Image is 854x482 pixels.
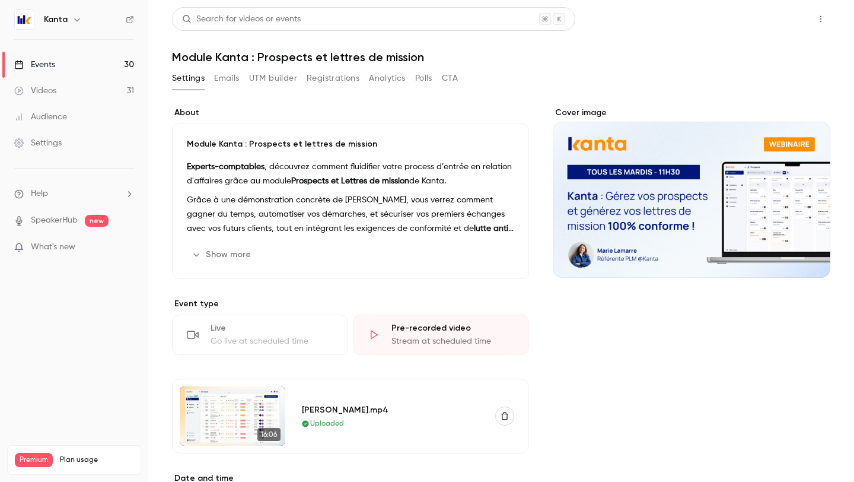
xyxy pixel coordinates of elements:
[14,188,134,200] li: help-dropdown-opener
[369,69,406,88] button: Analytics
[172,50,830,64] h1: Module Kanta : Prospects et lettres de mission
[14,59,55,71] div: Events
[85,215,109,227] span: new
[172,315,348,355] div: LiveGo live at scheduled time
[15,10,34,29] img: Kanta
[14,85,56,97] div: Videos
[31,214,78,227] a: SpeakerHub
[187,160,514,188] p: , découvrez comment fluidifier votre process d’entrée en relation d'affaires grâce au module de K...
[211,322,333,334] div: Live
[14,111,67,123] div: Audience
[302,404,481,416] div: [PERSON_NAME].mp4
[120,242,134,253] iframe: Noticeable Trigger
[353,315,529,355] div: Pre-recorded videoStream at scheduled time
[391,322,514,334] div: Pre-recorded video
[187,245,258,264] button: Show more
[257,428,281,441] span: 16:06
[44,14,68,26] h6: Kanta
[307,69,359,88] button: Registrations
[172,298,529,310] p: Event type
[187,138,514,150] p: Module Kanta : Prospects et lettres de mission
[187,193,514,236] p: Grâce à une démonstration concrète de [PERSON_NAME], vous verrez comment gagner du temps, automat...
[310,418,344,429] span: Uploaded
[553,107,830,278] section: Cover image
[60,455,133,465] span: Plan usage
[31,188,48,200] span: Help
[291,177,409,185] strong: Prospects et Lettres de mission
[31,241,75,253] span: What's new
[442,69,458,88] button: CTA
[415,69,432,88] button: Polls
[249,69,297,88] button: UTM builder
[211,335,333,347] div: Go live at scheduled time
[553,107,830,119] label: Cover image
[14,137,62,149] div: Settings
[182,13,301,26] div: Search for videos or events
[172,69,205,88] button: Settings
[15,453,53,467] span: Premium
[755,7,802,31] button: Share
[214,69,239,88] button: Emails
[391,335,514,347] div: Stream at scheduled time
[172,107,529,119] label: About
[187,163,265,171] strong: Experts-comptables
